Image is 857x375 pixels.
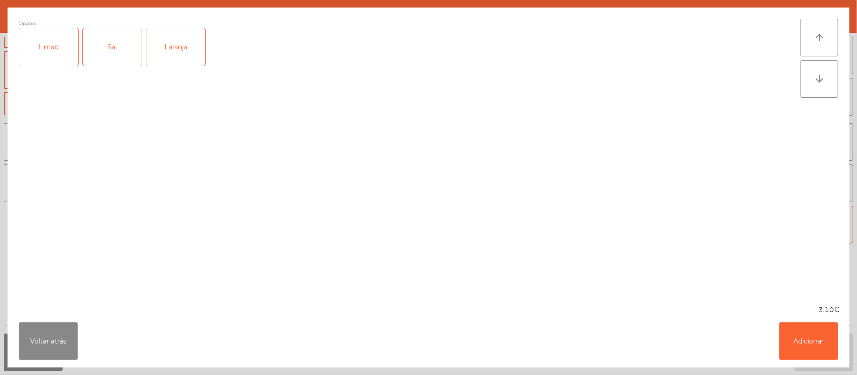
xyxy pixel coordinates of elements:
[19,28,78,66] div: Limao
[814,32,825,43] i: arrow_upward
[83,28,142,66] div: Sal
[801,60,838,98] button: arrow_downward
[779,322,838,360] button: Adicionar
[19,322,78,360] button: Voltar atrás
[814,73,825,85] i: arrow_downward
[19,19,36,28] span: Opções
[8,305,849,315] div: 3.10€
[801,19,838,56] button: arrow_upward
[146,28,205,66] div: Laranja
